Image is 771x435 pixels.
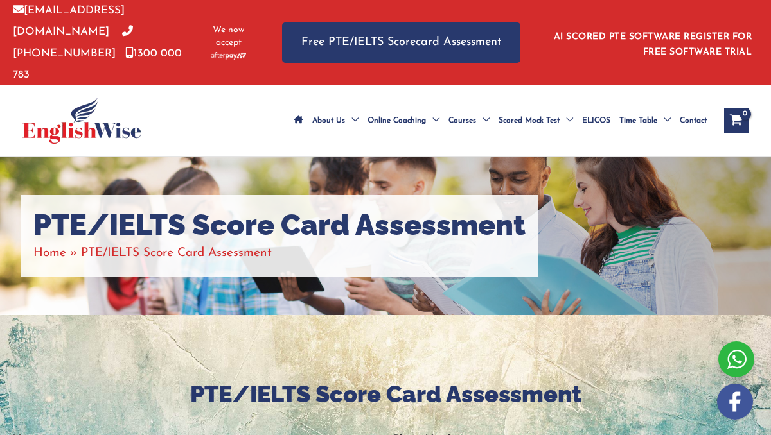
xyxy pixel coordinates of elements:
[33,247,66,259] a: Home
[657,98,671,143] span: Menu Toggle
[345,98,359,143] span: Menu Toggle
[22,98,141,144] img: cropped-ew-logo
[13,26,133,58] a: [PHONE_NUMBER]
[582,98,610,143] span: ELICOS
[578,98,615,143] a: ELICOS
[81,247,272,259] span: PTE/IELTS Score Card Assessment
[33,243,526,264] nav: Breadcrumbs
[494,98,578,143] a: Scored Mock TestMenu Toggle
[499,98,560,143] span: Scored Mock Test
[33,208,526,243] h1: PTE/IELTS Score Card Assessment
[546,22,758,64] aside: Header Widget 1
[13,48,182,80] a: 1300 000 783
[554,32,752,57] a: AI SCORED PTE SOFTWARE REGISTER FOR FREE SOFTWARE TRIAL
[13,5,125,37] a: [EMAIL_ADDRESS][DOMAIN_NAME]
[290,98,711,143] nav: Site Navigation: Main Menu
[208,24,250,49] span: We now accept
[717,384,753,420] img: white-facebook.png
[724,108,749,133] a: View Shopping Cart, empty
[426,98,439,143] span: Menu Toggle
[476,98,490,143] span: Menu Toggle
[560,98,573,143] span: Menu Toggle
[680,98,707,143] span: Contact
[312,98,345,143] span: About Us
[211,52,246,59] img: Afterpay-Logo
[615,98,675,143] a: Time TableMenu Toggle
[363,98,444,143] a: Online CoachingMenu Toggle
[282,22,520,63] a: Free PTE/IELTS Scorecard Assessment
[448,98,476,143] span: Courses
[444,98,494,143] a: CoursesMenu Toggle
[368,98,426,143] span: Online Coaching
[619,98,657,143] span: Time Table
[308,98,363,143] a: About UsMenu Toggle
[675,98,711,143] a: Contact
[13,379,758,409] h2: PTE/IELTS Score Card Assessment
